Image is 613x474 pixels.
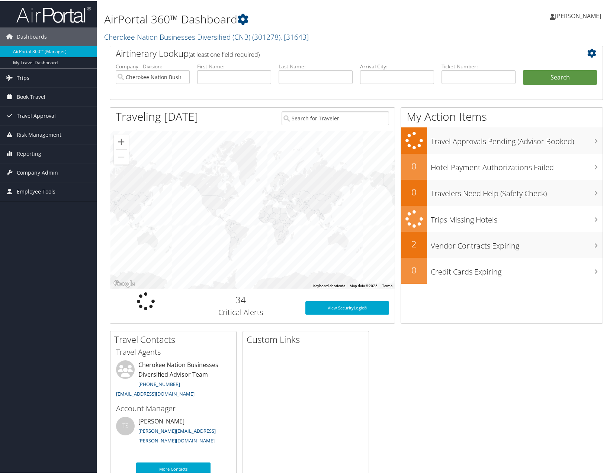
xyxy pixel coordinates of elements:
a: Travel Approvals Pending (Advisor Booked) [401,126,603,153]
span: ( 301278 ) [252,31,280,41]
h3: Hotel Payment Authorizations Failed [431,158,603,172]
span: , [ 31643 ] [280,31,309,41]
button: Search [523,69,597,84]
h2: 34 [187,292,294,305]
a: View SecurityLogic® [305,300,389,314]
a: 0Hotel Payment Authorizations Failed [401,153,603,179]
span: Trips [17,68,29,86]
span: Reporting [17,143,41,162]
h3: Account Manager [116,402,231,413]
h2: Airtinerary Lookup [116,46,556,59]
h2: Custom Links [247,332,369,345]
a: [PHONE_NUMBER] [138,380,180,386]
a: Open this area in Google Maps (opens a new window) [112,278,137,288]
h1: AirPortal 360™ Dashboard [104,10,440,26]
img: airportal-logo.png [16,5,91,22]
h3: Trips Missing Hotels [431,210,603,224]
h3: Travelers Need Help (Safety Check) [431,184,603,198]
button: Zoom out [114,149,129,163]
li: Cherokee Nation Businesses Diversified Advisor Team [112,359,234,399]
label: Arrival City: [360,62,434,69]
h3: Travel Agents [116,346,231,356]
span: Company Admin [17,162,58,181]
img: Google [112,278,137,288]
a: Cherokee Nation Businesses Diversified (CNB) [104,31,309,41]
h3: Vendor Contracts Expiring [431,236,603,250]
a: 0Travelers Need Help (Safety Check) [401,179,603,205]
h1: Traveling [DATE] [116,108,198,123]
a: [EMAIL_ADDRESS][DOMAIN_NAME] [116,389,195,396]
h2: 2 [401,237,427,249]
li: [PERSON_NAME] [112,416,234,446]
a: Terms (opens in new tab) [382,283,392,287]
label: Ticket Number: [442,62,516,69]
a: 2Vendor Contracts Expiring [401,231,603,257]
span: Dashboards [17,26,47,45]
h1: My Action Items [401,108,603,123]
h2: 0 [401,185,427,197]
a: 0Credit Cards Expiring [401,257,603,283]
button: Keyboard shortcuts [313,282,345,288]
label: Company - Division: [116,62,190,69]
span: Book Travel [17,87,45,105]
h3: Credit Cards Expiring [431,262,603,276]
a: [PERSON_NAME] [550,4,609,26]
span: Map data ©2025 [350,283,378,287]
input: Search for Traveler [282,110,389,124]
label: Last Name: [279,62,353,69]
span: [PERSON_NAME] [555,11,601,19]
span: Risk Management [17,124,61,143]
button: Zoom in [114,133,129,148]
span: (at least one field required) [189,49,260,58]
h2: 0 [401,263,427,275]
span: Travel Approval [17,105,56,124]
h3: Critical Alerts [187,306,294,316]
h3: Travel Approvals Pending (Advisor Booked) [431,132,603,146]
span: Employee Tools [17,181,55,200]
a: [PERSON_NAME][EMAIL_ADDRESS][PERSON_NAME][DOMAIN_NAME] [138,426,216,443]
label: First Name: [197,62,271,69]
div: TS [116,416,135,434]
h2: 0 [401,159,427,171]
a: Trips Missing Hotels [401,205,603,231]
h2: Travel Contacts [114,332,236,345]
